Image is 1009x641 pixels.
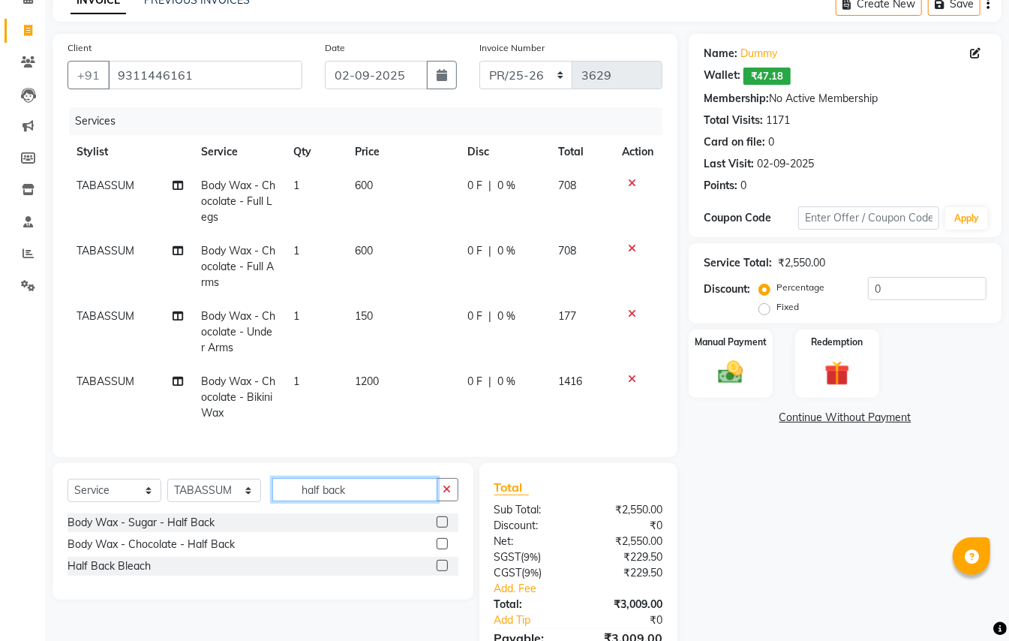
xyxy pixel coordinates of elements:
div: Coupon Code [704,210,798,226]
input: Search by Name/Mobile/Email/Code [108,61,302,89]
span: 708 [558,179,576,192]
a: Dummy [740,46,777,62]
img: _cash.svg [710,358,751,387]
div: Discount: [483,518,578,534]
span: 0 % [498,308,516,324]
span: TABASSUM [77,244,134,257]
div: Half Back Bleach [68,558,151,574]
span: Body Wax - Chocolate - Bikini Wax [201,375,275,420]
div: ₹2,550.00 [578,534,674,549]
div: ₹2,550.00 [778,255,825,271]
span: 0 F [468,374,483,390]
div: ₹0 [578,518,674,534]
div: Body Wax - Sugar - Half Back [68,515,215,531]
a: Add Tip [483,612,595,628]
span: Body Wax - Chocolate - Under Arms [201,309,275,354]
img: _gift.svg [817,358,857,389]
div: 02-09-2025 [757,156,814,172]
span: 1200 [355,375,379,388]
span: 0 F [468,243,483,259]
div: 1171 [766,113,790,128]
th: Action [613,135,662,169]
span: 0 % [498,178,516,194]
label: Fixed [776,300,799,314]
input: Enter Offer / Coupon Code [798,206,939,230]
button: +91 [68,61,110,89]
th: Service [192,135,284,169]
span: 1 [293,375,299,388]
span: Total [494,480,529,495]
span: 0 F [468,178,483,194]
div: Wallet: [704,68,740,85]
span: 708 [558,244,576,257]
div: ( ) [483,549,578,565]
span: 9% [524,551,539,563]
div: ₹0 [594,612,674,628]
label: Manual Payment [695,336,767,349]
div: Points: [704,178,737,194]
span: TABASSUM [77,309,134,323]
span: | [489,308,492,324]
span: TABASSUM [77,375,134,388]
a: Continue Without Payment [692,410,998,426]
label: Percentage [776,281,824,294]
span: 1416 [558,375,582,388]
span: Body Wax - Chocolate - Full Legs [201,179,275,224]
div: No Active Membership [704,91,986,107]
span: 150 [355,309,373,323]
div: Service Total: [704,255,772,271]
span: | [489,178,492,194]
span: 1 [293,179,299,192]
span: 0 % [498,374,516,390]
label: Invoice Number [479,41,545,55]
th: Price [346,135,459,169]
span: 177 [558,309,576,323]
th: Stylist [68,135,192,169]
div: 0 [768,134,774,150]
div: ₹2,550.00 [578,502,674,518]
input: Search or Scan [272,478,437,501]
span: Body Wax - Chocolate - Full Arms [201,244,275,289]
div: ₹3,009.00 [578,597,674,612]
div: Sub Total: [483,502,578,518]
span: SGST [494,550,521,564]
span: 600 [355,244,373,257]
th: Qty [284,135,346,169]
label: Date [325,41,345,55]
div: Total: [483,597,578,612]
span: | [489,243,492,259]
div: Name: [704,46,737,62]
div: Last Visit: [704,156,754,172]
div: Card on file: [704,134,765,150]
div: Services [69,107,674,135]
span: 1 [293,309,299,323]
span: TABASSUM [77,179,134,192]
div: ₹229.50 [578,565,674,581]
th: Disc [459,135,549,169]
div: Discount: [704,281,750,297]
div: Body Wax - Chocolate - Half Back [68,537,235,552]
label: Redemption [811,336,863,349]
button: Apply [945,207,988,230]
span: 0 F [468,308,483,324]
th: Total [549,135,614,169]
a: Add. Fee [483,581,674,597]
span: ₹47.18 [743,68,791,85]
label: Client [68,41,92,55]
div: ( ) [483,565,578,581]
span: 9% [525,567,539,579]
span: 1 [293,244,299,257]
div: 0 [740,178,746,194]
div: Total Visits: [704,113,763,128]
div: Net: [483,534,578,549]
span: 0 % [498,243,516,259]
div: ₹229.50 [578,549,674,565]
div: Membership: [704,91,769,107]
span: 600 [355,179,373,192]
span: CGST [494,566,522,579]
span: | [489,374,492,390]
